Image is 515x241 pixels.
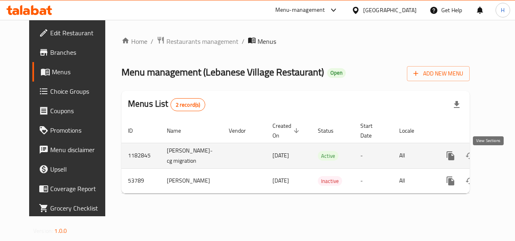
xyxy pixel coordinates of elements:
[275,5,325,15] div: Menu-management
[318,126,344,136] span: Status
[242,37,245,46] li: /
[50,203,109,213] span: Grocery Checklist
[447,95,466,114] div: Export file
[257,37,276,46] span: Menus
[32,43,115,62] a: Branches
[121,168,160,193] td: 53789
[121,143,160,168] td: 1182845
[128,98,205,111] h2: Menus List
[160,143,222,168] td: [PERSON_NAME]-cg migration
[360,121,383,140] span: Start Date
[441,146,460,166] button: more
[272,175,289,186] span: [DATE]
[50,106,109,116] span: Coupons
[460,146,480,166] button: Change Status
[128,126,143,136] span: ID
[393,143,434,168] td: All
[50,184,109,194] span: Coverage Report
[272,121,302,140] span: Created On
[32,62,115,82] a: Menus
[327,69,346,76] span: Open
[50,125,109,135] span: Promotions
[171,101,205,109] span: 2 record(s)
[32,101,115,120] a: Coupons
[50,86,109,96] span: Choice Groups
[167,126,192,136] span: Name
[50,28,109,38] span: Edit Restaurant
[460,171,480,191] button: Change Status
[50,145,109,155] span: Menu disclaimer
[441,171,460,191] button: more
[327,68,346,78] div: Open
[33,226,53,236] span: Version:
[501,6,504,15] span: H
[50,164,109,174] span: Upsell
[157,36,238,47] a: Restaurants management
[318,176,342,186] span: Inactive
[354,143,393,168] td: -
[151,37,153,46] li: /
[32,120,115,140] a: Promotions
[32,179,115,198] a: Coverage Report
[32,140,115,159] a: Menu disclaimer
[54,226,67,236] span: 1.0.0
[318,151,338,161] span: Active
[354,168,393,193] td: -
[52,67,109,77] span: Menus
[121,36,470,47] nav: breadcrumb
[32,23,115,43] a: Edit Restaurant
[413,69,463,79] span: Add New Menu
[121,63,324,81] span: Menu management ( Lebanese Village Restaurant )
[363,6,417,15] div: [GEOGRAPHIC_DATA]
[393,168,434,193] td: All
[170,98,206,111] div: Total records count
[399,126,425,136] span: Locale
[50,47,109,57] span: Branches
[32,198,115,218] a: Grocery Checklist
[407,66,470,81] button: Add New Menu
[121,37,147,46] a: Home
[166,37,238,46] span: Restaurants management
[229,126,256,136] span: Vendor
[160,168,222,193] td: [PERSON_NAME]
[32,82,115,101] a: Choice Groups
[272,150,289,161] span: [DATE]
[32,159,115,179] a: Upsell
